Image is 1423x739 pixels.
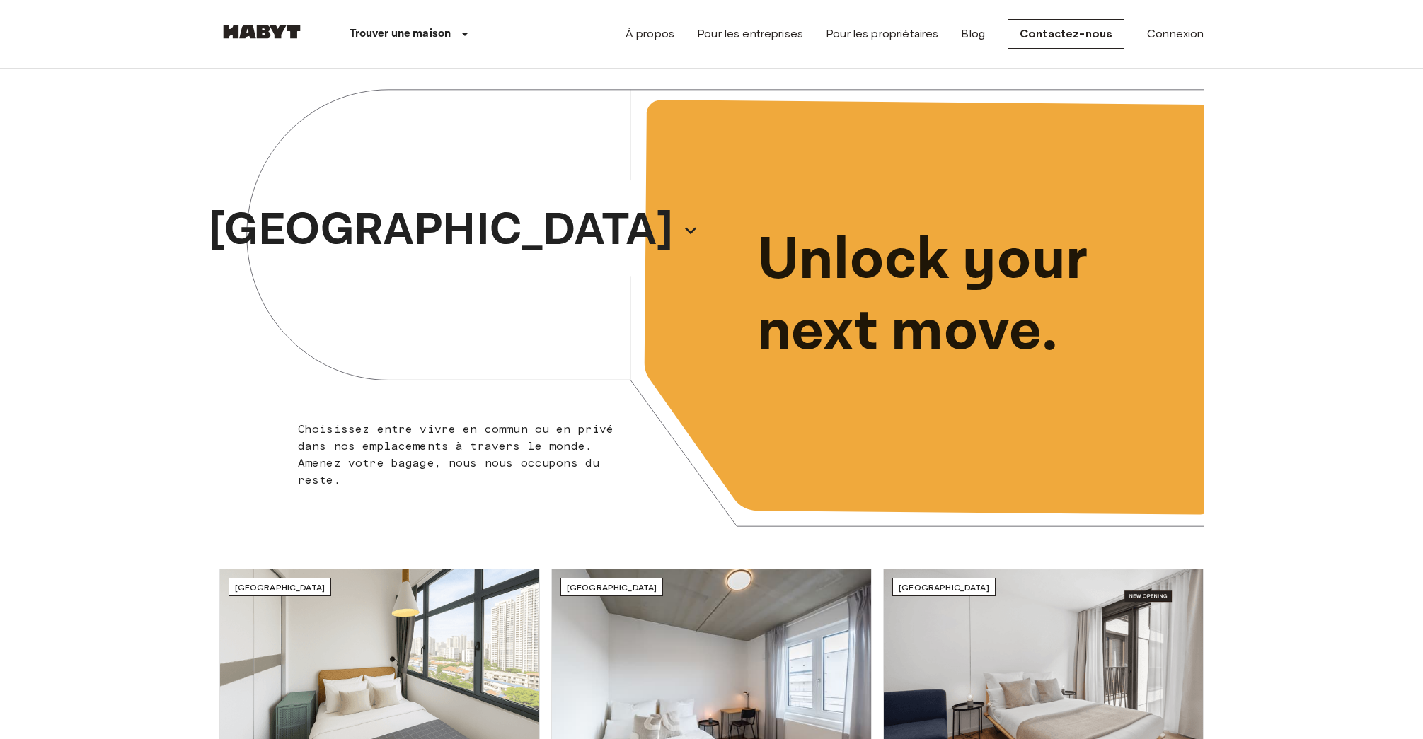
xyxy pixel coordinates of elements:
[961,25,985,42] a: Blog
[567,582,657,593] span: [GEOGRAPHIC_DATA]
[203,192,704,269] button: [GEOGRAPHIC_DATA]
[298,421,623,489] p: Choisissez entre vivre en commun ou en privé dans nos emplacements à travers le monde. Amenez vot...
[826,25,938,42] a: Pour les propriétaires
[1147,25,1204,42] a: Connexion
[757,225,1182,368] p: Unlock your next move.
[1008,19,1124,49] a: Contactez-nous
[235,582,325,593] span: [GEOGRAPHIC_DATA]
[697,25,803,42] a: Pour les entreprises
[350,25,451,42] p: Trouver une maison
[899,582,989,593] span: [GEOGRAPHIC_DATA]
[219,25,304,39] img: Habyt
[626,25,674,42] a: À propos
[209,197,673,264] p: [GEOGRAPHIC_DATA]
